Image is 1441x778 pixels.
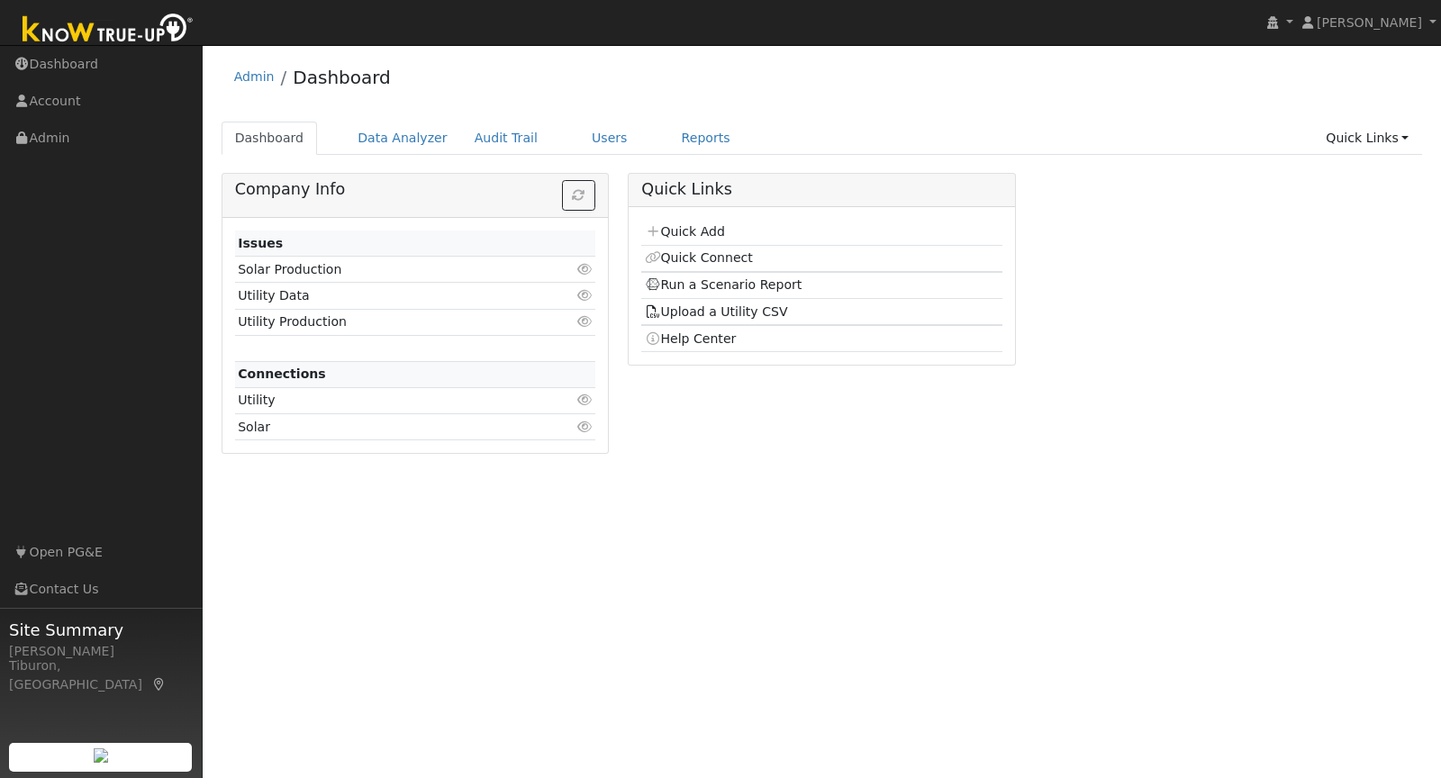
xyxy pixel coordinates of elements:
[668,122,744,155] a: Reports
[234,69,275,84] a: Admin
[235,283,538,309] td: Utility Data
[293,67,391,88] a: Dashboard
[1317,15,1422,30] span: [PERSON_NAME]
[645,250,753,265] a: Quick Connect
[645,304,788,319] a: Upload a Utility CSV
[578,122,641,155] a: Users
[344,122,461,155] a: Data Analyzer
[576,394,593,406] i: Click to view
[576,263,593,276] i: Click to view
[641,180,1001,199] h5: Quick Links
[461,122,551,155] a: Audit Trail
[235,180,595,199] h5: Company Info
[1312,122,1422,155] a: Quick Links
[235,414,538,440] td: Solar
[222,122,318,155] a: Dashboard
[645,224,725,239] a: Quick Add
[645,277,802,292] a: Run a Scenario Report
[235,387,538,413] td: Utility
[14,10,203,50] img: Know True-Up
[238,366,326,381] strong: Connections
[9,656,193,694] div: Tiburon, [GEOGRAPHIC_DATA]
[9,642,193,661] div: [PERSON_NAME]
[645,331,737,346] a: Help Center
[576,289,593,302] i: Click to view
[576,421,593,433] i: Click to view
[238,236,283,250] strong: Issues
[235,309,538,335] td: Utility Production
[9,618,193,642] span: Site Summary
[576,315,593,328] i: Click to view
[235,257,538,283] td: Solar Production
[94,748,108,763] img: retrieve
[151,677,168,692] a: Map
